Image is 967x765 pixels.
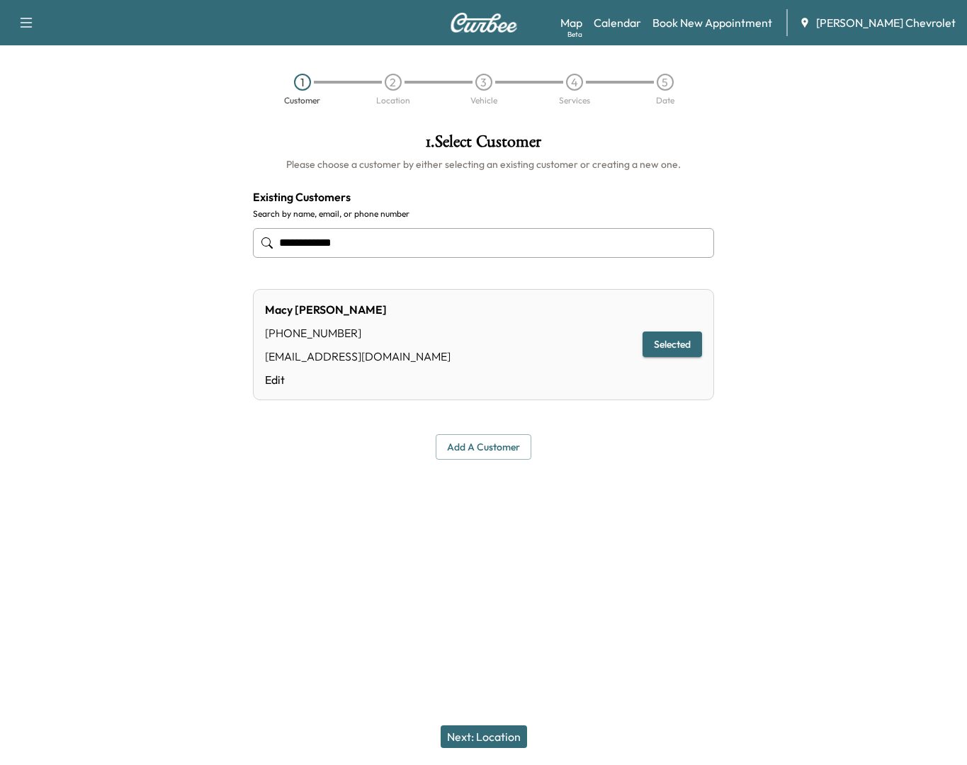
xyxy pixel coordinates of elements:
h6: Please choose a customer by either selecting an existing customer or creating a new one. [253,157,714,171]
h4: Existing Customers [253,188,714,205]
button: Selected [643,331,702,358]
span: [PERSON_NAME] Chevrolet [816,14,956,31]
div: 3 [475,74,492,91]
div: Customer [284,96,320,105]
a: Book New Appointment [652,14,772,31]
a: MapBeta [560,14,582,31]
div: 1 [294,74,311,91]
div: Services [559,96,590,105]
div: Location [376,96,410,105]
div: 2 [385,74,402,91]
div: [EMAIL_ADDRESS][DOMAIN_NAME] [265,348,451,365]
a: Calendar [594,14,641,31]
div: Vehicle [470,96,497,105]
button: Add a customer [436,434,531,460]
div: Macy [PERSON_NAME] [265,301,451,318]
div: [PHONE_NUMBER] [265,324,451,341]
div: Beta [567,29,582,40]
img: Curbee Logo [450,13,518,33]
a: Edit [265,371,451,388]
div: 4 [566,74,583,91]
h1: 1 . Select Customer [253,133,714,157]
label: Search by name, email, or phone number [253,208,714,220]
button: Next: Location [441,725,527,748]
div: 5 [657,74,674,91]
div: Date [656,96,674,105]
